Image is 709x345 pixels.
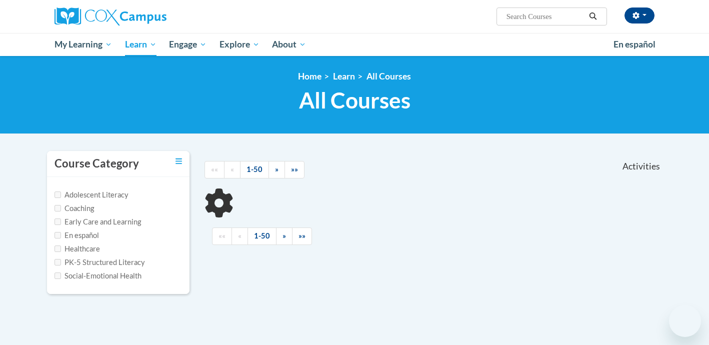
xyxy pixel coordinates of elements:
label: En español [54,230,99,241]
input: Checkbox for Options [54,245,61,252]
label: Social-Emotional Health [54,270,141,281]
label: Coaching [54,203,94,214]
a: Engage [162,33,213,56]
a: Learn [118,33,163,56]
span: My Learning [54,38,112,50]
h3: Course Category [54,156,139,171]
span: «« [218,231,225,240]
span: « [230,165,234,173]
span: All Courses [299,87,410,113]
span: Explore [219,38,259,50]
a: End [292,227,312,245]
label: PK-5 Structured Literacy [54,257,145,268]
input: Checkbox for Options [54,232,61,238]
img: Cox Campus [54,7,166,25]
a: En español [607,34,662,55]
button: Account Settings [624,7,654,23]
span: About [272,38,306,50]
a: Home [298,71,321,81]
input: Checkbox for Options [54,259,61,265]
span: » [282,231,286,240]
span: « [238,231,241,240]
input: Checkbox for Options [54,272,61,279]
span: Activities [622,161,660,172]
label: Healthcare [54,243,100,254]
button: Search [585,10,600,22]
a: Begining [204,161,224,178]
a: Previous [231,227,248,245]
div: Main menu [39,33,669,56]
span: »» [291,165,298,173]
label: Adolescent Literacy [54,189,128,200]
a: 1-50 [247,227,276,245]
a: Begining [212,227,232,245]
a: Learn [333,71,355,81]
label: Early Care and Learning [54,216,141,227]
input: Checkbox for Options [54,218,61,225]
span: » [275,165,278,173]
a: Cox Campus [54,7,244,25]
span: Engage [169,38,206,50]
a: 1-50 [240,161,269,178]
span: »» [298,231,305,240]
iframe: Button to launch messaging window [669,305,701,337]
input: Search Courses [505,10,585,22]
a: Next [268,161,285,178]
a: Toggle collapse [175,156,182,167]
input: Checkbox for Options [54,191,61,198]
a: About [266,33,313,56]
input: Checkbox for Options [54,205,61,211]
a: End [284,161,304,178]
span: «« [211,165,218,173]
span: Learn [125,38,156,50]
a: My Learning [48,33,118,56]
a: All Courses [366,71,411,81]
a: Previous [224,161,240,178]
a: Next [276,227,292,245]
a: Explore [213,33,266,56]
span: En español [613,39,655,49]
